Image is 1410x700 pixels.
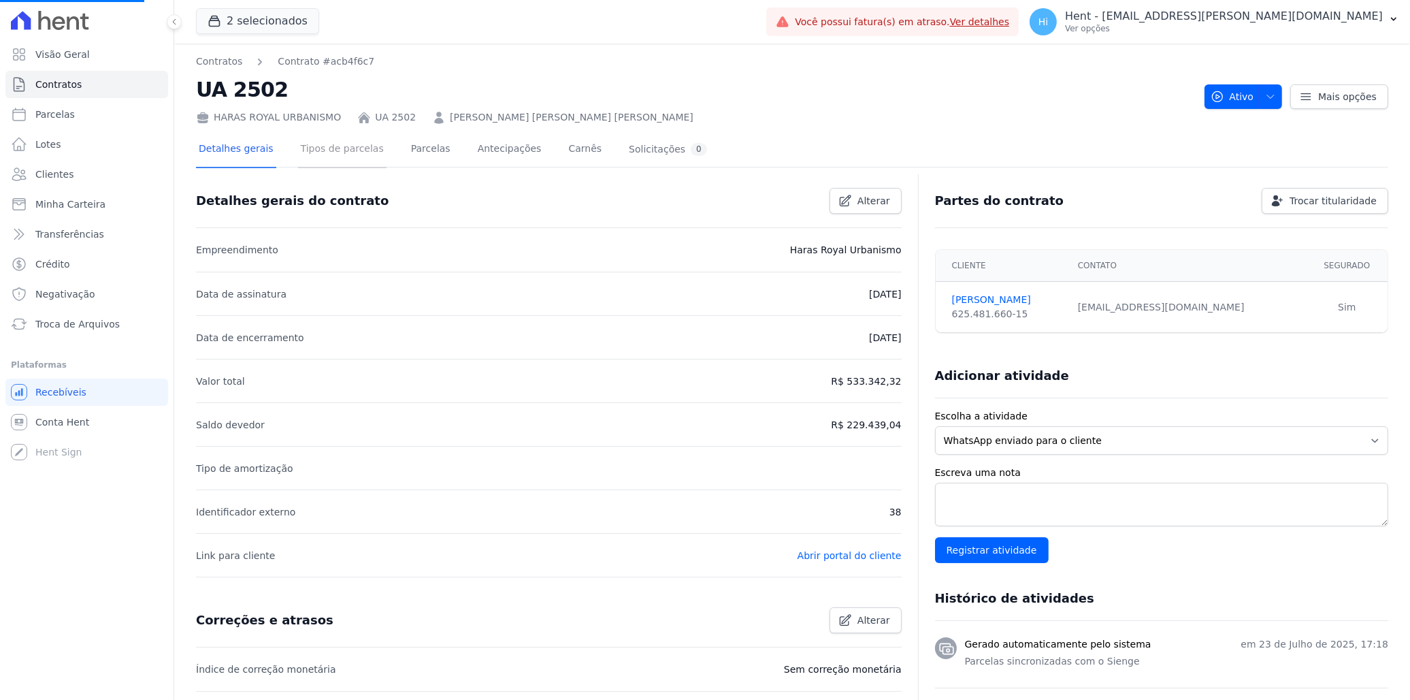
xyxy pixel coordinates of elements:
[196,110,341,125] div: HARAS ROYAL URBANISMO
[196,54,1194,69] nav: Breadcrumb
[935,466,1388,480] label: Escreva uma nota
[831,373,901,389] p: R$ 533.342,32
[889,504,902,520] p: 38
[35,317,120,331] span: Troca de Arquivos
[5,221,168,248] a: Transferências
[196,54,242,69] a: Contratos
[5,71,168,98] a: Contratos
[196,242,278,258] p: Empreendimento
[1211,84,1254,109] span: Ativo
[5,311,168,338] a: Troca de Arquivos
[475,132,544,168] a: Antecipações
[790,242,902,258] p: Haras Royal Urbanismo
[35,138,61,151] span: Lotes
[11,357,163,373] div: Plataformas
[869,286,901,302] p: [DATE]
[1070,250,1307,282] th: Contato
[35,48,90,61] span: Visão Geral
[952,307,1062,321] div: 625.481.660-15
[196,132,276,168] a: Detalhes gerais
[1290,194,1377,208] span: Trocar titularidade
[5,409,168,436] a: Conta Hent
[35,415,89,429] span: Conta Hent
[935,409,1388,424] label: Escolha a atividade
[196,8,319,34] button: 2 selecionados
[450,110,693,125] a: [PERSON_NAME] [PERSON_NAME] [PERSON_NAME]
[1065,23,1383,34] p: Ver opções
[795,15,1009,29] span: Você possui fatura(s) em atraso.
[830,188,902,214] a: Alterar
[35,168,73,181] span: Clientes
[1290,84,1388,109] a: Mais opções
[278,54,374,69] a: Contrato #acb4f6c7
[798,550,902,561] a: Abrir portal do cliente
[35,257,70,271] span: Crédito
[936,250,1070,282] th: Cliente
[935,537,1049,563] input: Registrar atividade
[5,161,168,188] a: Clientes
[857,614,890,627] span: Alterar
[196,661,336,678] p: Índice de correção monetária
[298,132,387,168] a: Tipos de parcelas
[626,132,710,168] a: Solicitações0
[1204,84,1283,109] button: Ativo
[1019,3,1410,41] button: Hi Hent - [EMAIL_ADDRESS][PERSON_NAME][DOMAIN_NAME] Ver opções
[1241,637,1388,652] p: em 23 de Julho de 2025, 17:18
[831,417,901,433] p: R$ 229.439,04
[196,612,333,629] h3: Correções e atrasos
[952,293,1062,307] a: [PERSON_NAME]
[629,143,707,156] div: Solicitações
[1262,188,1388,214] a: Trocar titularidade
[565,132,604,168] a: Carnês
[935,193,1064,209] h3: Partes do contrato
[196,504,295,520] p: Identificador externo
[965,654,1388,669] p: Parcelas sincronizadas com o Sienge
[196,286,286,302] p: Data de assinatura
[857,194,890,208] span: Alterar
[5,101,168,128] a: Parcelas
[196,193,389,209] h3: Detalhes gerais do contrato
[965,637,1151,652] h3: Gerado automaticamente pelo sistema
[5,41,168,68] a: Visão Geral
[1307,282,1388,333] td: Sim
[1038,17,1048,27] span: Hi
[408,132,453,168] a: Parcelas
[35,108,75,121] span: Parcelas
[35,78,82,91] span: Contratos
[196,74,1194,105] h2: UA 2502
[935,368,1069,384] h3: Adicionar atividade
[830,607,902,633] a: Alterar
[1078,300,1298,315] div: [EMAIL_ADDRESS][DOMAIN_NAME]
[1318,90,1377,104] span: Mais opções
[196,54,374,69] nav: Breadcrumb
[196,460,293,477] p: Tipo de amortização
[196,330,304,346] p: Data de encerramento
[784,661,902,678] p: Sem correção monetária
[196,417,265,433] p: Saldo devedor
[35,287,95,301] span: Negativação
[935,590,1094,607] h3: Histórico de atividades
[5,251,168,278] a: Crédito
[950,16,1010,27] a: Ver detalhes
[1307,250,1388,282] th: Segurado
[196,547,275,564] p: Link para cliente
[691,143,707,156] div: 0
[1065,10,1383,23] p: Hent - [EMAIL_ADDRESS][PERSON_NAME][DOMAIN_NAME]
[375,110,416,125] a: UA 2502
[35,197,105,211] span: Minha Carteira
[5,281,168,308] a: Negativação
[196,373,245,389] p: Valor total
[869,330,901,346] p: [DATE]
[5,131,168,158] a: Lotes
[5,379,168,406] a: Recebíveis
[35,385,86,399] span: Recebíveis
[35,227,104,241] span: Transferências
[5,191,168,218] a: Minha Carteira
